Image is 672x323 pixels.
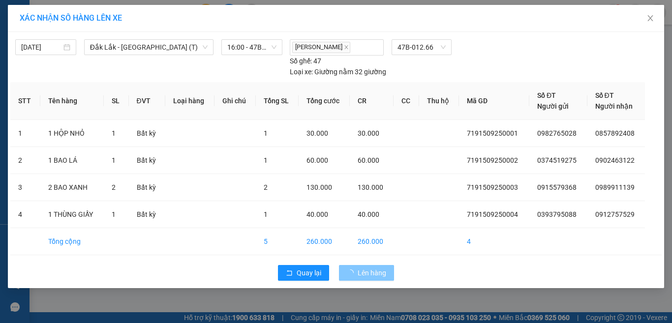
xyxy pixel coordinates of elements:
span: Số ĐT [537,91,556,99]
span: 1 [112,156,116,164]
td: 5 [256,228,299,255]
span: 40.000 [306,210,328,218]
th: ĐVT [129,82,166,120]
div: 0912757529 [84,32,153,46]
span: 0982765028 [537,129,577,137]
span: 1 [264,156,268,164]
span: 0857892408 [595,129,635,137]
td: Bất kỳ [129,120,166,147]
span: Số ĐT [595,91,614,99]
div: Giường nằm 32 giường [290,66,386,77]
span: Người gửi [537,102,569,110]
th: CR [350,82,393,120]
th: STT [10,82,40,120]
td: Bất kỳ [129,147,166,174]
span: 1 [264,129,268,137]
td: 1 THÙNG GIẤY [40,201,104,228]
th: Tổng SL [256,82,299,120]
td: 1 [10,120,40,147]
td: 2 [10,147,40,174]
span: 0912757529 [595,210,635,218]
span: 7191509250004 [467,210,518,218]
td: 4 [10,201,40,228]
span: Gửi: [8,9,24,20]
span: 0902463122 [595,156,635,164]
span: Số ghế: [290,56,312,66]
span: 0393795088 [537,210,577,218]
span: Loại xe: [290,66,313,77]
div: Tên hàng: 1 THÙNG GIẤY ( : 1 ) [8,69,153,94]
span: 0915579368 [537,183,577,191]
div: 47 [290,56,321,66]
span: 7191509250003 [467,183,518,191]
span: 1 [112,210,116,218]
th: Loại hàng [165,82,214,120]
span: 130.000 [306,183,332,191]
td: 2 BAO XANH [40,174,104,201]
span: 130.000 [358,183,383,191]
span: rollback [286,269,293,277]
input: 15/09/2025 [21,42,61,53]
span: Đắk Lắk - Sài Gòn (T) [90,40,208,55]
span: Người nhận [595,102,633,110]
button: Close [637,5,664,32]
th: Tên hàng [40,82,104,120]
span: 40.000 [358,210,379,218]
span: 2 [264,183,268,191]
span: XÁC NHẬN SỐ HÀNG LÊN XE [20,13,122,23]
span: 60.000 [358,156,379,164]
div: 40.000 [7,52,79,63]
span: Quay lại [297,267,321,278]
th: SL [104,82,128,120]
span: 1 [264,210,268,218]
span: 0374519275 [537,156,577,164]
th: Tổng cước [299,82,350,120]
th: Ghi chú [214,82,256,120]
span: down [202,44,208,50]
th: Mã GD [459,82,529,120]
button: rollbackQuay lại [278,265,329,281]
span: loading [347,269,358,276]
td: 1 BAO LÁ [40,147,104,174]
span: 7191509250001 [467,129,518,137]
div: 719 [8,8,77,20]
span: Lên hàng [358,267,386,278]
span: 30.000 [358,129,379,137]
span: close [344,45,349,50]
td: 1 HỘP NHỎ [40,120,104,147]
td: 3 [10,174,40,201]
button: Lên hàng [339,265,394,281]
td: Bất kỳ [129,201,166,228]
td: 4 [459,228,529,255]
div: 0393795088 [8,20,77,34]
span: 1 [112,129,116,137]
span: 60.000 [306,156,328,164]
span: close [646,14,654,22]
div: Bến xe Miền Đông [84,8,153,32]
span: 0989911139 [595,183,635,191]
span: 47B-012.66 [397,40,446,55]
span: Nhận: [84,9,108,20]
span: 7191509250002 [467,156,518,164]
td: Bất kỳ [129,174,166,201]
span: [PERSON_NAME] [292,42,350,53]
th: CC [394,82,420,120]
span: 30.000 [306,129,328,137]
td: 260.000 [350,228,393,255]
td: Tổng cộng [40,228,104,255]
th: Thu hộ [419,82,459,120]
td: 260.000 [299,228,350,255]
span: CR : [7,53,23,63]
span: 2 [112,183,116,191]
span: 16:00 - 47B-012.66 [227,40,276,55]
